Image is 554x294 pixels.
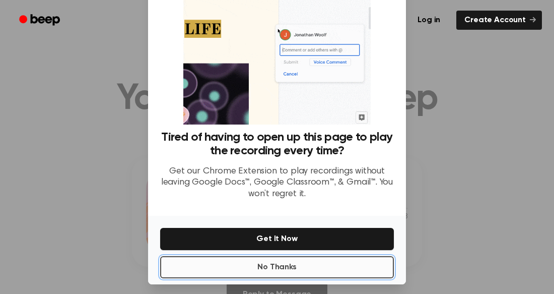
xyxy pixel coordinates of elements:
a: Log in [407,9,450,32]
a: Beep [12,11,69,30]
h3: Tired of having to open up this page to play the recording every time? [160,131,394,158]
a: Create Account [456,11,542,30]
button: Get It Now [160,228,394,250]
p: Get our Chrome Extension to play recordings without leaving Google Docs™, Google Classroom™, & Gm... [160,166,394,200]
button: No Thanks [160,256,394,278]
